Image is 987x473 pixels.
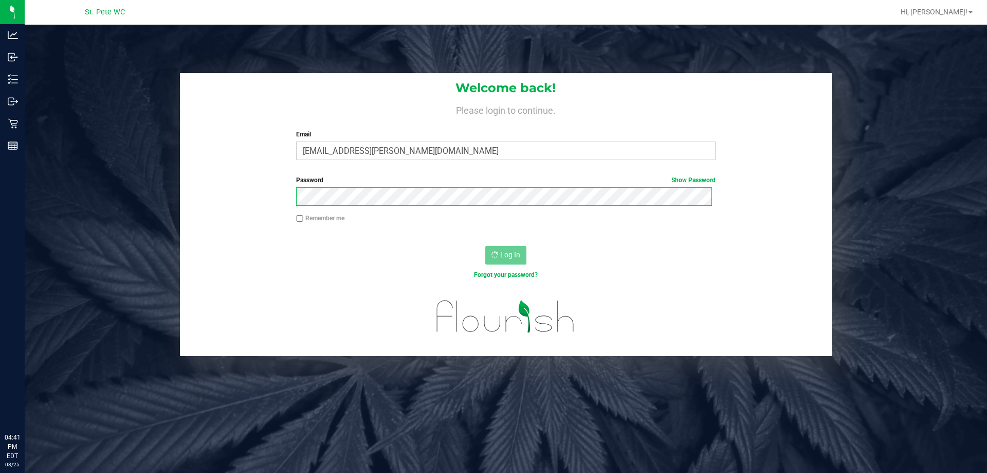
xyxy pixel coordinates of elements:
[296,214,344,223] label: Remember me
[85,8,125,16] span: St. Pete WC
[485,246,526,265] button: Log In
[8,52,18,62] inline-svg: Inbound
[500,251,520,259] span: Log In
[5,433,20,461] p: 04:41 PM EDT
[474,271,538,278] a: Forgot your password?
[8,141,18,151] inline-svg: Reports
[296,130,715,139] label: Email
[901,8,967,16] span: Hi, [PERSON_NAME]!
[180,103,832,115] h4: Please login to continue.
[8,30,18,40] inline-svg: Analytics
[424,290,587,343] img: flourish_logo.svg
[671,177,716,184] a: Show Password
[8,74,18,84] inline-svg: Inventory
[8,96,18,107] inline-svg: Outbound
[180,81,832,95] h1: Welcome back!
[5,461,20,468] p: 08/25
[296,177,323,184] span: Password
[8,118,18,129] inline-svg: Retail
[296,215,303,222] input: Remember me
